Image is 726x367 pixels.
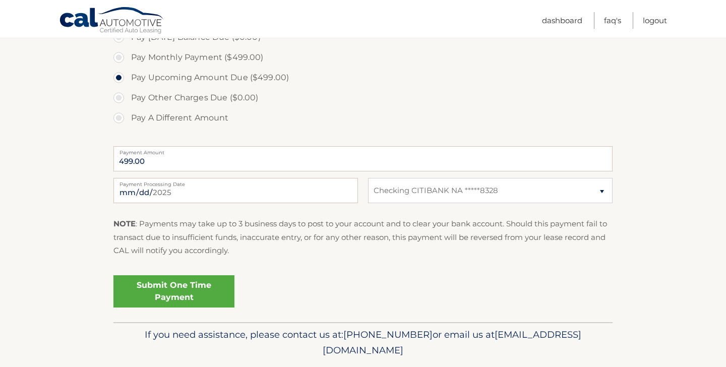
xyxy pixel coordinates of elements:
input: Payment Amount [113,146,613,171]
a: Cal Automotive [59,7,165,36]
label: Payment Processing Date [113,178,358,186]
input: Payment Date [113,178,358,203]
strong: NOTE [113,219,136,228]
label: Pay A Different Amount [113,108,613,128]
a: Submit One Time Payment [113,275,234,308]
a: FAQ's [604,12,621,29]
label: Pay Monthly Payment ($499.00) [113,47,613,68]
span: [PHONE_NUMBER] [343,329,433,340]
label: Payment Amount [113,146,613,154]
label: Pay Other Charges Due ($0.00) [113,88,613,108]
a: Logout [643,12,667,29]
label: Pay Upcoming Amount Due ($499.00) [113,68,613,88]
p: : Payments may take up to 3 business days to post to your account and to clear your bank account.... [113,217,613,257]
p: If you need assistance, please contact us at: or email us at [120,327,606,359]
a: Dashboard [542,12,582,29]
